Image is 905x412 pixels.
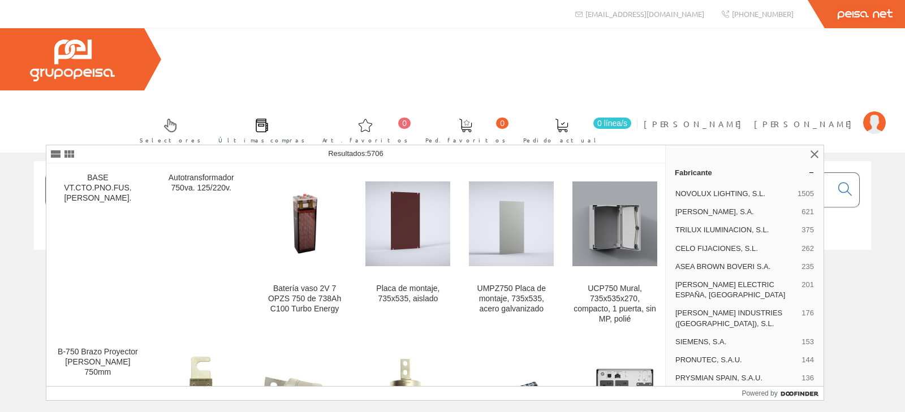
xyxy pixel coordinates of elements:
[159,173,244,193] div: Autotransformador 750va. 125/220v.
[150,164,253,337] a: Autotransformador 750va. 125/220v.
[675,225,797,235] span: TRILUX ILUMINACION, S.L.
[675,355,797,365] span: PRONUTEC, S.A.U.
[128,109,206,150] a: Selectores
[742,387,824,400] a: Powered by
[593,118,631,129] span: 0 línea/s
[207,109,311,150] a: Últimas compras
[322,135,408,146] span: Art. favoritos
[732,9,794,19] span: [PHONE_NUMBER]
[262,284,347,314] div: Batería vaso 2V 7 OPZS 750 de 738Ah C100 Turbo Energy
[262,181,347,266] img: Batería vaso 2V 7 OPZS 750 de 738Ah C100 Turbo Energy
[801,225,814,235] span: 375
[572,181,657,266] img: UCP750 Mural, 735x535x270, compacto, 1 puerta, sin MP, polié
[46,164,149,337] a: BASE VT.CTO.PNO.FUS.[PERSON_NAME].
[469,181,554,266] img: UMPZ750 Placa de montaje, 735x535, acero galvanizado
[55,347,140,378] div: B-750 Brazo Proyector [PERSON_NAME] 750mm
[328,149,383,158] span: Resultados:
[572,284,657,324] div: UCP750 Mural, 735x535x270, compacto, 1 puerta, sin MP, polié
[675,207,797,217] span: [PERSON_NAME], S.A.
[675,244,797,254] span: CELO FIJACIONES, S.L.
[801,280,814,300] span: 201
[55,173,140,203] div: BASE VT.CTO.PNO.FUS.[PERSON_NAME].
[801,337,814,347] span: 153
[140,135,201,146] span: Selectores
[644,118,857,129] span: [PERSON_NAME] [PERSON_NAME]
[801,373,814,383] span: 136
[666,163,824,181] a: Fabricante
[675,262,797,272] span: ASEA BROWN BOVERI S.A.
[218,135,305,146] span: Últimas compras
[675,308,797,328] span: [PERSON_NAME] INDUSTRIES ([GEOGRAPHIC_DATA]), S.L.
[644,109,886,120] a: [PERSON_NAME] [PERSON_NAME]
[798,189,814,199] span: 1505
[512,109,634,150] a: 0 línea/s Pedido actual
[801,262,814,272] span: 235
[425,135,506,146] span: Ped. favoritos
[460,164,563,337] a: UMPZ750 Placa de montaje, 735x535, acero galvanizado UMPZ750 Placa de montaje, 735x535, acero gal...
[801,244,814,254] span: 262
[469,284,554,314] div: UMPZ750 Placa de montaje, 735x535, acero galvanizado
[742,388,777,398] span: Powered by
[585,9,704,19] span: [EMAIL_ADDRESS][DOMAIN_NAME]
[675,189,793,199] span: NOVOLUX LIGHTING, S.L.
[367,149,383,158] span: 5706
[30,40,115,81] img: Grupo Peisa
[365,284,450,304] div: Placa de montaje, 735x535, aislado
[675,337,797,347] span: SIEMENS, S.A.
[34,264,871,274] div: © Grupo Peisa
[801,207,814,217] span: 621
[523,135,600,146] span: Pedido actual
[801,308,814,328] span: 176
[675,373,797,383] span: PRYSMIAN SPAIN, S.A.U.
[563,164,666,337] a: UCP750 Mural, 735x535x270, compacto, 1 puerta, sin MP, polié UCP750 Mural, 735x535x270, compacto,...
[253,164,356,337] a: Batería vaso 2V 7 OPZS 750 de 738Ah C100 Turbo Energy Batería vaso 2V 7 OPZS 750 de 738Ah C100 Tu...
[801,355,814,365] span: 144
[365,181,450,266] img: Placa de montaje, 735x535, aislado
[496,118,508,129] span: 0
[356,164,459,337] a: Placa de montaje, 735x535, aislado Placa de montaje, 735x535, aislado
[675,280,797,300] span: [PERSON_NAME] ELECTRIC ESPAÑA, [GEOGRAPHIC_DATA]
[398,118,411,129] span: 0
